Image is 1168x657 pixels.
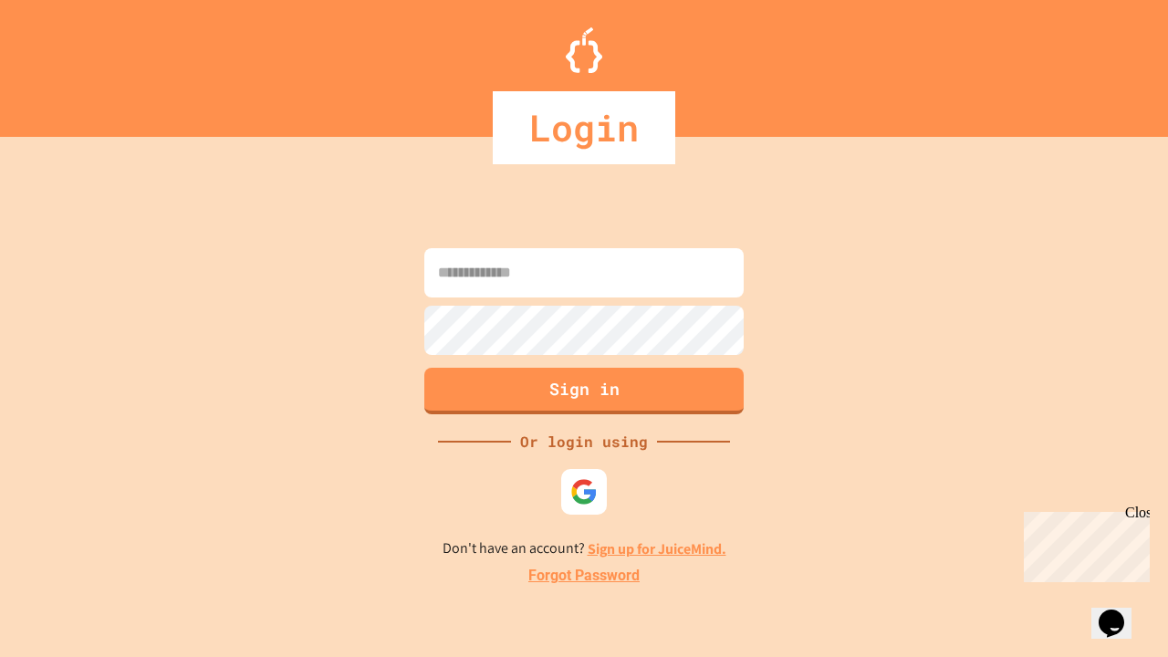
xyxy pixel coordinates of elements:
img: google-icon.svg [570,478,598,506]
div: Or login using [511,431,657,453]
button: Sign in [424,368,744,414]
img: Logo.svg [566,27,602,73]
div: Chat with us now!Close [7,7,126,116]
p: Don't have an account? [443,537,726,560]
a: Forgot Password [528,565,640,587]
iframe: chat widget [1091,584,1150,639]
div: Login [493,91,675,164]
iframe: chat widget [1017,505,1150,582]
a: Sign up for JuiceMind. [588,539,726,558]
